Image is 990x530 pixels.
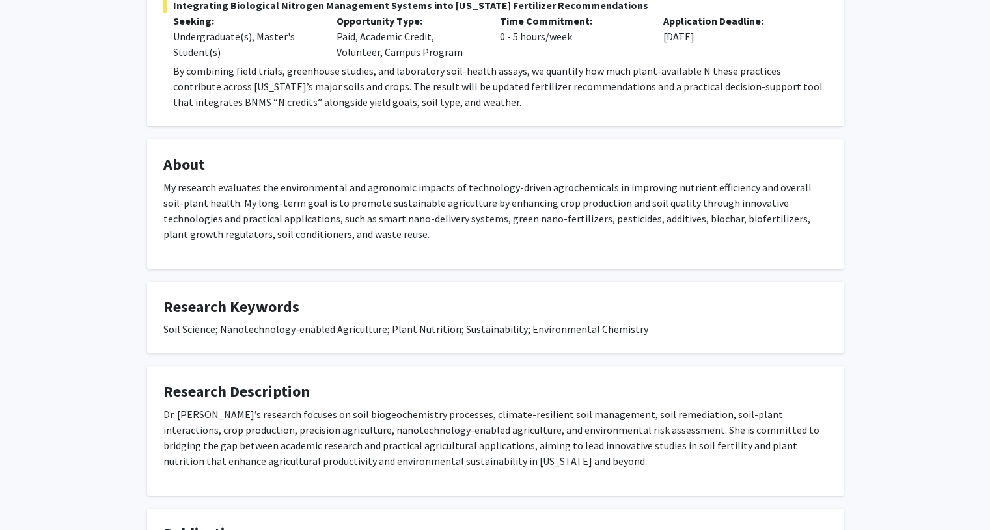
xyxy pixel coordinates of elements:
[163,298,827,317] h4: Research Keywords
[163,179,827,242] p: My research evaluates the environmental and agronomic impacts of technology-driven agrochemicals ...
[327,13,490,60] div: Paid, Academic Credit, Volunteer, Campus Program
[173,63,827,110] p: By combining field trials, greenhouse studies, and laboratory soil-health assays, we quantify how...
[653,13,817,60] div: [DATE]
[163,382,827,401] h4: Research Description
[490,13,653,60] div: 0 - 5 hours/week
[337,13,480,29] p: Opportunity Type:
[500,13,644,29] p: Time Commitment:
[173,13,317,29] p: Seeking:
[163,155,827,174] h4: About
[663,13,807,29] p: Application Deadline:
[10,471,55,520] iframe: Chat
[163,406,827,469] p: Dr. [PERSON_NAME]’s research focuses on soil biogeochemistry processes, climate-resilient soil ma...
[163,321,827,337] div: Soil Science; Nanotechnology-enabled Agriculture; Plant Nutrition; Sustainability; Environmental ...
[173,29,317,60] div: Undergraduate(s), Master's Student(s)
